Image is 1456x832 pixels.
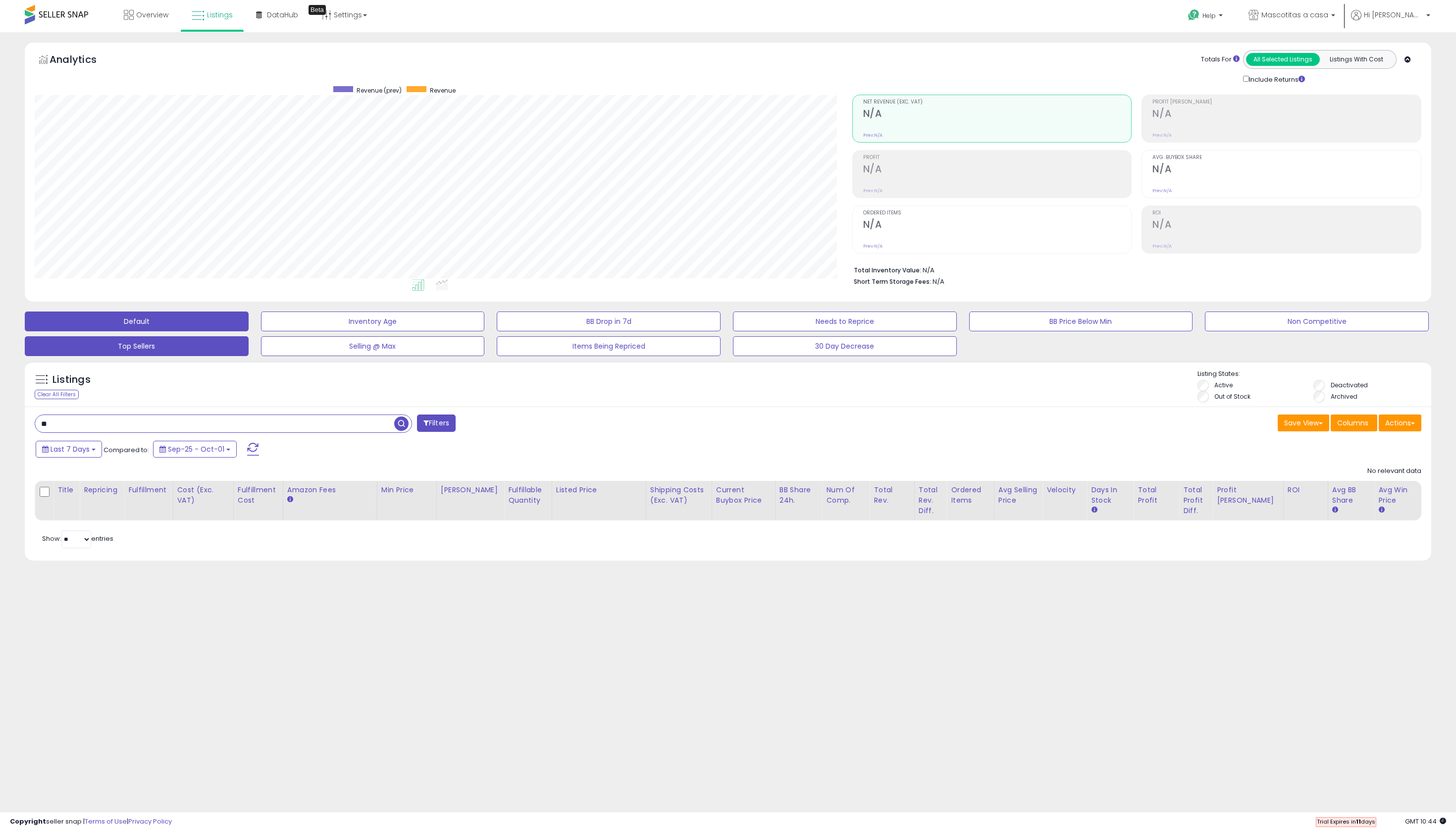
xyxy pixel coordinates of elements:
[177,485,229,506] div: Cost (Exc. VAT)
[854,266,921,274] b: Total Inventory Value:
[261,336,485,356] button: Selling @ Max
[267,10,298,20] span: DataHub
[1091,506,1097,515] small: Days In Stock.
[1201,55,1240,64] div: Totals For
[1152,155,1421,160] span: Avg. Buybox Share
[508,485,548,506] div: Fulfillable Quantity
[381,485,432,495] div: Min Price
[733,312,957,331] button: Needs to Reprice
[1217,485,1279,506] div: Profit [PERSON_NAME]
[497,312,721,331] button: BB Drop in 7d
[153,441,237,458] button: Sep-25 - Oct-01
[951,485,990,506] div: Ordered Items
[1152,219,1421,232] h2: N/A
[52,373,91,387] h5: Listings
[51,444,90,454] span: Last 7 Days
[287,485,373,495] div: Amazon Fees
[84,485,120,495] div: Repricing
[1180,1,1233,32] a: Help
[261,312,485,331] button: Inventory Age
[1278,415,1329,431] button: Save View
[863,132,883,138] small: Prev: N/A
[42,534,113,543] span: Show: entries
[1364,10,1423,20] span: Hi [PERSON_NAME]
[1236,74,1317,85] div: Include Returns
[716,485,771,506] div: Current Buybox Price
[863,163,1132,177] h2: N/A
[1332,506,1338,515] small: Avg BB Share.
[1152,100,1421,105] span: Profit [PERSON_NAME]
[863,210,1132,216] span: Ordered Items
[441,485,500,495] div: [PERSON_NAME]
[1331,415,1377,431] button: Columns
[780,485,818,506] div: BB Share 24h.
[863,100,1132,105] span: Net Revenue (Exc. VAT)
[1261,10,1328,20] span: Mascotitas a casa
[1351,10,1430,32] a: Hi [PERSON_NAME]
[863,219,1132,232] h2: N/A
[1214,392,1250,401] label: Out of Stock
[104,445,149,455] span: Compared to:
[854,263,1414,275] li: N/A
[1367,467,1421,476] div: No relevant data
[919,485,942,516] div: Total Rev. Diff.
[1152,243,1172,249] small: Prev: N/A
[863,108,1132,121] h2: N/A
[556,485,642,495] div: Listed Price
[25,312,249,331] button: Default
[733,336,957,356] button: 30 Day Decrease
[1332,485,1370,506] div: Avg BB Share
[50,52,116,69] h5: Analytics
[1091,485,1129,506] div: Days In Stock
[417,415,456,432] button: Filters
[357,86,402,95] span: Revenue (prev)
[1152,210,1421,216] span: ROI
[1331,381,1368,389] label: Deactivated
[1188,9,1200,21] i: Get Help
[1378,506,1384,515] small: Avg Win Price.
[998,485,1038,506] div: Avg Selling Price
[1197,369,1432,379] p: Listing States:
[1378,485,1417,506] div: Avg Win Price
[863,188,883,194] small: Prev: N/A
[1183,485,1208,516] div: Total Profit Diff.
[1138,485,1175,506] div: Total Profit
[863,243,883,249] small: Prev: N/A
[1246,53,1320,66] button: All Selected Listings
[854,277,931,286] b: Short Term Storage Fees:
[309,5,326,15] div: Tooltip anchor
[25,336,249,356] button: Top Sellers
[287,495,293,504] small: Amazon Fees.
[650,485,708,506] div: Shipping Costs (Exc. VAT)
[969,312,1193,331] button: BB Price Below Min
[1152,132,1172,138] small: Prev: N/A
[1319,53,1393,66] button: Listings With Cost
[238,485,279,506] div: Fulfillment Cost
[430,86,456,95] span: Revenue
[1202,11,1216,20] span: Help
[128,485,168,495] div: Fulfillment
[874,485,910,506] div: Total Rev.
[1331,392,1357,401] label: Archived
[207,10,233,20] span: Listings
[136,10,168,20] span: Overview
[1379,415,1421,431] button: Actions
[1214,381,1233,389] label: Active
[1288,485,1324,495] div: ROI
[35,390,79,399] div: Clear All Filters
[1152,163,1421,177] h2: N/A
[57,485,75,495] div: Title
[497,336,721,356] button: Items Being Repriced
[826,485,865,506] div: Num of Comp.
[168,444,224,454] span: Sep-25 - Oct-01
[1046,485,1083,495] div: Velocity
[1152,188,1172,194] small: Prev: N/A
[36,441,102,458] button: Last 7 Days
[863,155,1132,160] span: Profit
[1205,312,1429,331] button: Non Competitive
[1337,418,1368,428] span: Columns
[1152,108,1421,121] h2: N/A
[933,277,944,286] span: N/A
